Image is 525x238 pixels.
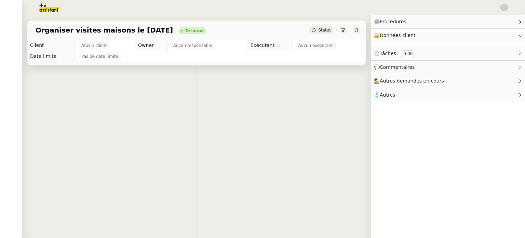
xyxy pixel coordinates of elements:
span: Commentaires [380,64,415,70]
div: 💬Commentaires [371,61,525,74]
span: 🧴 [374,92,395,98]
div: ⚙️Procédures [371,15,525,28]
td: Client [27,40,76,51]
span: ⏲️ [374,51,421,56]
td: Owner [135,40,168,51]
div: 🕵️Autres demandes en cours [371,74,525,88]
span: 🔐 [374,32,418,39]
span: Aucun client [81,42,107,49]
span: Aucun responsable [173,42,212,49]
span: Aucun exécutant [298,42,333,49]
span: Autres [380,92,395,98]
div: 🔐Données client [371,29,525,42]
span: Données client [380,33,416,38]
span: Autres demandes en cours [380,78,444,84]
div: ⏲️Tâches 0:00 [371,47,525,60]
div: Terminé [185,29,204,33]
span: Tâches [380,51,396,56]
span: Procédures [380,19,406,24]
span: 🕵️ [374,78,447,84]
span: Organiser visites maisons le [DATE] [36,27,173,34]
td: Exécutant [247,40,293,51]
span: Pas de date limite [81,53,118,60]
span: 💬 [374,64,418,70]
span: Statut [318,28,331,33]
span: ⚙️ [374,18,409,26]
div: 🧴Autres [371,88,525,102]
td: Date limite [27,51,76,62]
nz-tag: 0:00 [401,50,415,57]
